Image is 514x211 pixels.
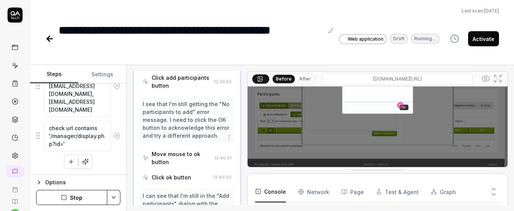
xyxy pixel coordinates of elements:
[341,181,364,202] button: Page
[36,55,120,117] div: Suggestions
[143,100,231,140] div: I see that I'm still getting the "No participants to add" error message. I need to click the OK b...
[296,75,314,83] button: After
[78,65,126,83] button: Settings
[111,78,123,93] button: Remove step
[152,74,211,90] div: Click add participants button
[213,175,231,180] time: 12:40:02
[152,150,211,166] div: Move mouse to ok button
[36,178,120,187] button: Options
[6,165,24,178] a: New conversation
[45,178,120,187] div: Options
[140,71,234,93] button: Click add participants button12:39:53
[484,8,499,14] time: [DATE]
[339,34,387,44] a: Web application
[36,120,120,152] div: Suggestions
[446,31,464,46] button: View version history
[214,79,231,84] time: 12:39:53
[376,181,419,202] button: Test & Agent
[462,8,499,14] span: Last scan:
[140,170,234,184] button: Click ok button12:40:02
[152,173,191,181] div: Click ok button
[140,147,234,169] button: Move mouse to ok button12:40:01
[272,74,295,83] button: Before
[298,181,329,202] button: Network
[462,8,499,14] button: Last scan:[DATE]
[255,181,286,202] button: Console
[468,31,499,46] button: Activate
[3,193,27,205] a: Documentation
[431,181,456,202] button: Graph
[348,36,383,43] span: Web application
[214,155,231,161] time: 12:40:01
[111,128,123,143] button: Remove step
[390,34,408,44] div: Draft
[248,8,508,170] img: Screenshot
[36,190,107,205] button: Stop
[30,65,78,83] button: Steps
[492,73,504,85] button: Open in full screen
[3,181,27,193] a: Book a call with us
[411,34,439,44] div: Running…
[480,73,492,85] button: Show all interative elements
